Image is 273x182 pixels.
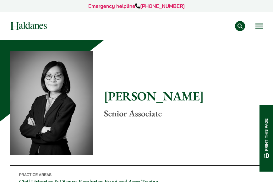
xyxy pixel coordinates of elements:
button: Search [235,21,245,31]
span: Practice Areas [19,173,52,177]
a: Emergency helpline[PHONE_NUMBER] [88,3,185,9]
p: Senior Associate [104,108,263,119]
img: Logo of Haldanes [10,22,47,30]
button: Open menu [255,24,263,29]
h1: [PERSON_NAME] [104,88,263,104]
